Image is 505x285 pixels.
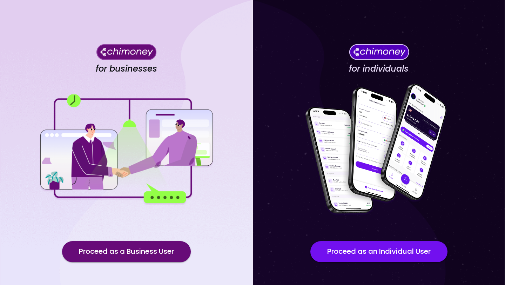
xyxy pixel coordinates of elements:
[96,44,156,60] img: Chimoney for businesses
[310,241,447,262] button: Proceed as an Individual User
[39,94,214,205] img: for businesses
[349,44,409,60] img: Chimoney for individuals
[291,80,466,220] img: for individuals
[349,64,409,74] h4: for individuals
[96,64,157,74] h4: for businesses
[62,241,191,262] button: Proceed as a Business User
